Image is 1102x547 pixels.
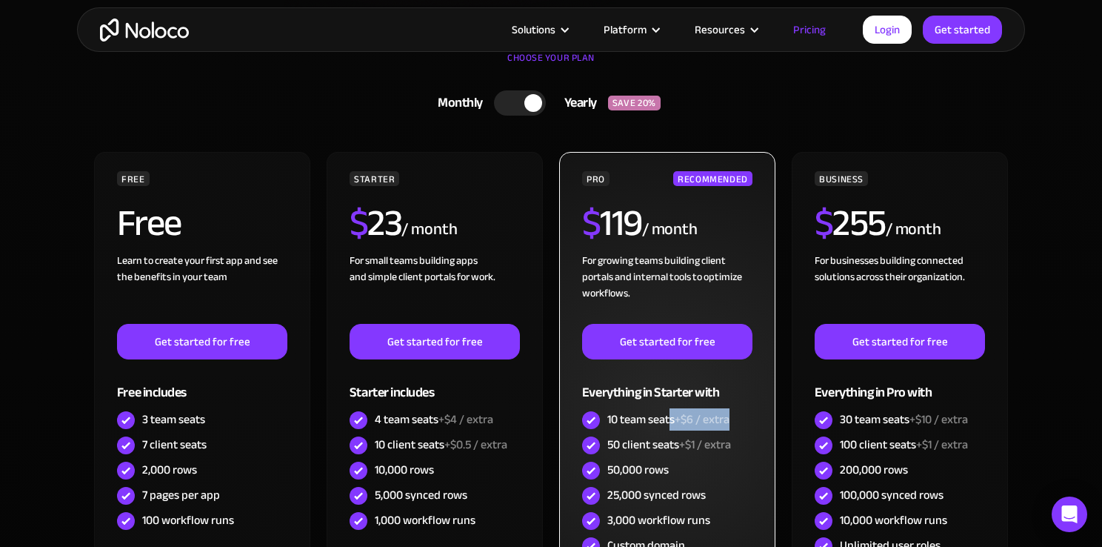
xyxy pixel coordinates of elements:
[840,487,944,503] div: 100,000 synced rows
[117,324,287,359] a: Get started for free
[679,434,731,456] span: +$1 / extra
[676,20,775,39] div: Resources
[444,434,507,456] span: +$0.5 / extra
[350,205,402,242] h2: 23
[582,171,610,186] div: PRO
[142,462,197,478] div: 2,000 rows
[350,253,520,324] div: For small teams building apps and simple client portals for work. ‍
[117,359,287,408] div: Free includes
[608,96,661,110] div: SAVE 20%
[607,487,706,503] div: 25,000 synced rows
[100,19,189,42] a: home
[863,16,912,44] a: Login
[916,434,968,456] span: +$1 / extra
[419,92,494,114] div: Monthly
[815,324,985,359] a: Get started for free
[815,359,985,408] div: Everything in Pro with
[582,253,752,324] div: For growing teams building client portals and internal tools to optimize workflows.
[546,92,608,114] div: Yearly
[775,20,844,39] a: Pricing
[493,20,585,39] div: Solutions
[886,218,941,242] div: / month
[92,47,1010,84] div: CHOOSE YOUR PLAN
[117,171,150,186] div: FREE
[117,253,287,324] div: Learn to create your first app and see the benefits in your team ‍
[350,359,520,408] div: Starter includes
[675,408,729,431] span: +$6 / extra
[117,205,181,242] h2: Free
[375,437,507,453] div: 10 client seats
[350,324,520,359] a: Get started for free
[375,462,434,478] div: 10,000 rows
[815,171,868,186] div: BUSINESS
[375,512,475,528] div: 1,000 workflow runs
[840,437,968,453] div: 100 client seats
[582,188,601,258] span: $
[585,20,676,39] div: Platform
[815,253,985,324] div: For businesses building connected solutions across their organization. ‍
[607,437,731,453] div: 50 client seats
[923,16,1002,44] a: Get started
[438,408,493,431] span: +$4 / extra
[582,324,752,359] a: Get started for free
[142,512,234,528] div: 100 workflow runs
[1052,497,1087,532] div: Open Intercom Messenger
[375,411,493,428] div: 4 team seats
[401,218,457,242] div: / month
[375,487,467,503] div: 5,000 synced rows
[673,171,752,186] div: RECOMMENDED
[642,218,698,242] div: / month
[815,188,833,258] span: $
[582,359,752,408] div: Everything in Starter with
[142,487,220,503] div: 7 pages per app
[840,411,968,428] div: 30 team seats
[350,188,368,258] span: $
[607,411,729,428] div: 10 team seats
[512,20,555,39] div: Solutions
[695,20,745,39] div: Resources
[350,171,399,186] div: STARTER
[142,411,205,428] div: 3 team seats
[604,20,647,39] div: Platform
[840,462,908,478] div: 200,000 rows
[815,205,886,242] h2: 255
[840,512,947,528] div: 10,000 workflow runs
[607,462,669,478] div: 50,000 rows
[909,408,968,431] span: +$10 / extra
[582,205,642,242] h2: 119
[607,512,710,528] div: 3,000 workflow runs
[142,437,207,453] div: 7 client seats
